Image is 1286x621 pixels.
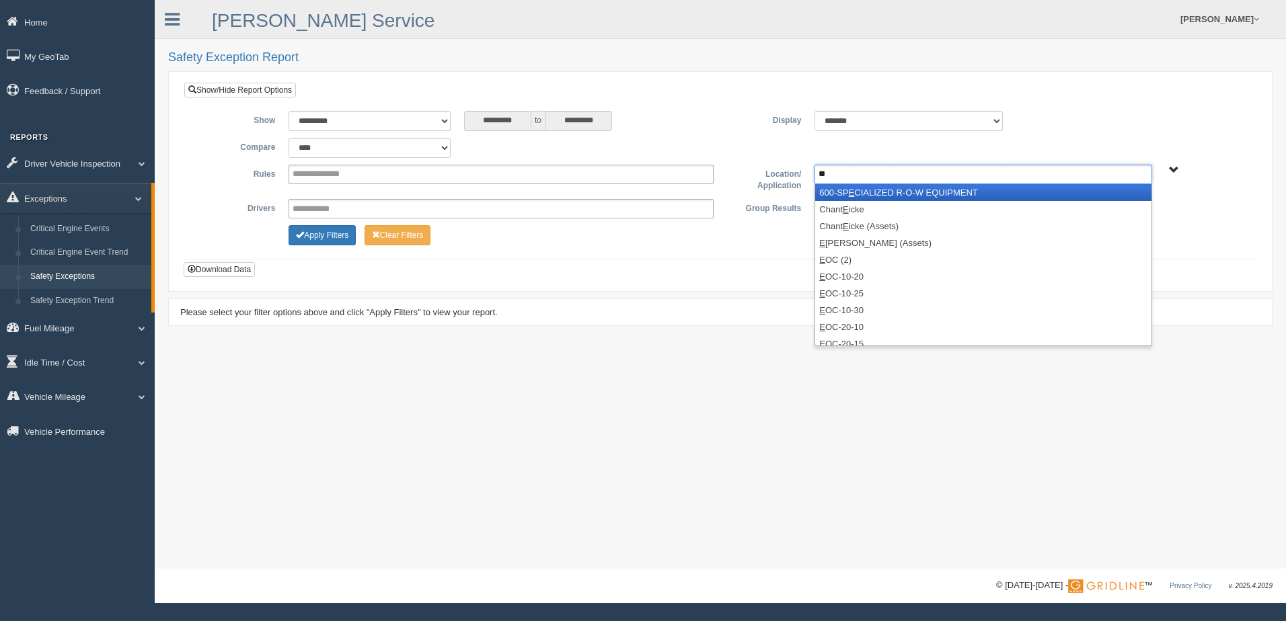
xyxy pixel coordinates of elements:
a: Safety Exceptions [24,265,151,289]
em: E [849,188,855,198]
em: E [819,238,825,248]
li: Chant icke [815,201,1151,218]
button: Change Filter Options [365,225,431,245]
em: E [819,339,825,349]
em: E [819,322,825,332]
button: Download Data [184,262,255,277]
span: Please select your filter options above and click "Apply Filters" to view your report. [180,307,498,317]
label: Location/ Application [720,165,808,192]
span: v. 2025.4.2019 [1229,582,1273,589]
div: © [DATE]-[DATE] - ™ [996,579,1273,593]
img: Gridline [1068,579,1144,593]
li: OC-10-25 [815,285,1151,302]
label: Drivers [194,199,282,215]
li: OC-10-20 [815,268,1151,285]
span: to [531,111,545,131]
li: Chant icke (Assets) [815,218,1151,235]
a: Critical Engine Events [24,217,151,241]
li: OC (2) [815,251,1151,268]
button: Change Filter Options [289,225,356,245]
h2: Safety Exception Report [168,51,1273,65]
label: Show [194,111,282,127]
em: E [843,204,849,214]
li: OC-20-10 [815,319,1151,335]
li: [PERSON_NAME] (Assets) [815,235,1151,251]
em: E [819,255,825,265]
li: OC-10-30 [815,302,1151,319]
label: Group Results [720,199,808,215]
li: OC-20-15 [815,335,1151,352]
label: Display [720,111,808,127]
a: [PERSON_NAME] Service [212,10,434,31]
em: E [819,288,825,298]
em: E [843,221,849,231]
a: Critical Engine Event Trend [24,241,151,265]
em: E [819,305,825,315]
a: Show/Hide Report Options [184,83,296,97]
li: 600-SP CIALIZED R-O-W EQUIPMENT [815,184,1151,201]
label: Rules [194,165,282,181]
em: E [819,272,825,282]
label: Compare [194,138,282,154]
a: Safety Exception Trend [24,289,151,313]
a: Privacy Policy [1170,582,1211,589]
